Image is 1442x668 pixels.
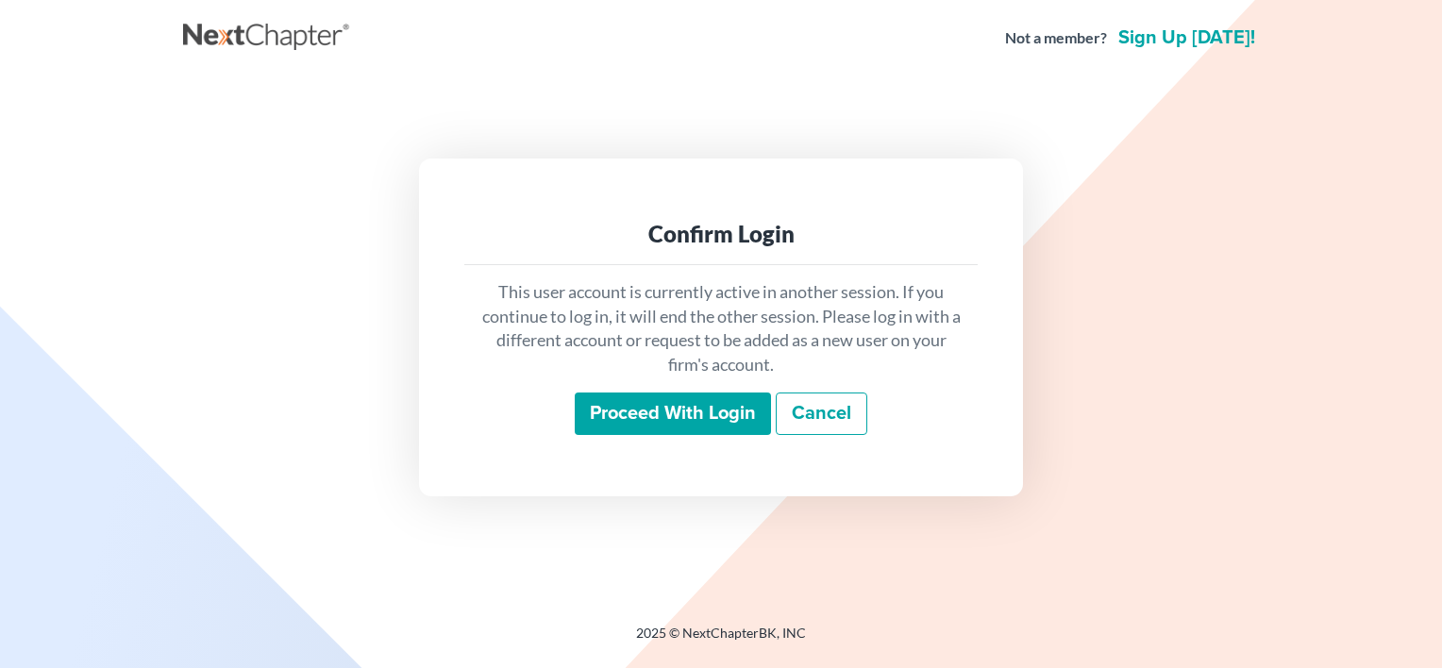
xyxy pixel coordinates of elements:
a: Sign up [DATE]! [1115,28,1259,47]
div: Confirm Login [479,219,963,249]
input: Proceed with login [575,392,771,436]
a: Cancel [776,392,867,436]
div: 2025 © NextChapterBK, INC [183,624,1259,658]
p: This user account is currently active in another session. If you continue to log in, it will end ... [479,280,963,377]
strong: Not a member? [1005,27,1107,49]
